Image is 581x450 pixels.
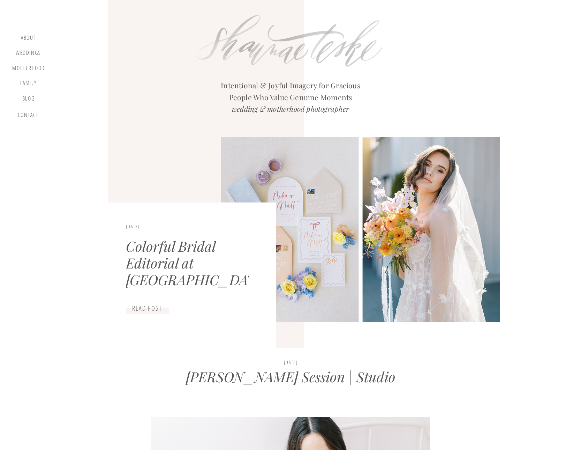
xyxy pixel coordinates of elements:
[15,50,41,58] a: Weddings
[126,237,267,289] a: Colorful Bridal Editorial at [GEOGRAPHIC_DATA]
[248,360,333,368] h3: [DATE]
[15,80,41,89] a: Family
[12,65,45,73] a: motherhood
[18,35,39,43] a: about
[18,95,39,105] a: blog
[232,104,349,113] i: wedding & motherhood photographer
[126,304,168,313] a: read post
[221,137,500,322] img: Four images from a colorful pastel photoshoot at Edgewater Hotel featuring a bouquet, invitations...
[16,112,40,121] a: contact
[126,224,211,232] h3: [DATE]
[186,367,395,386] a: [PERSON_NAME] Session | Studio
[214,80,367,117] h2: Intentional & Joyful Imagery for Gracious People Who Value Genuine Moments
